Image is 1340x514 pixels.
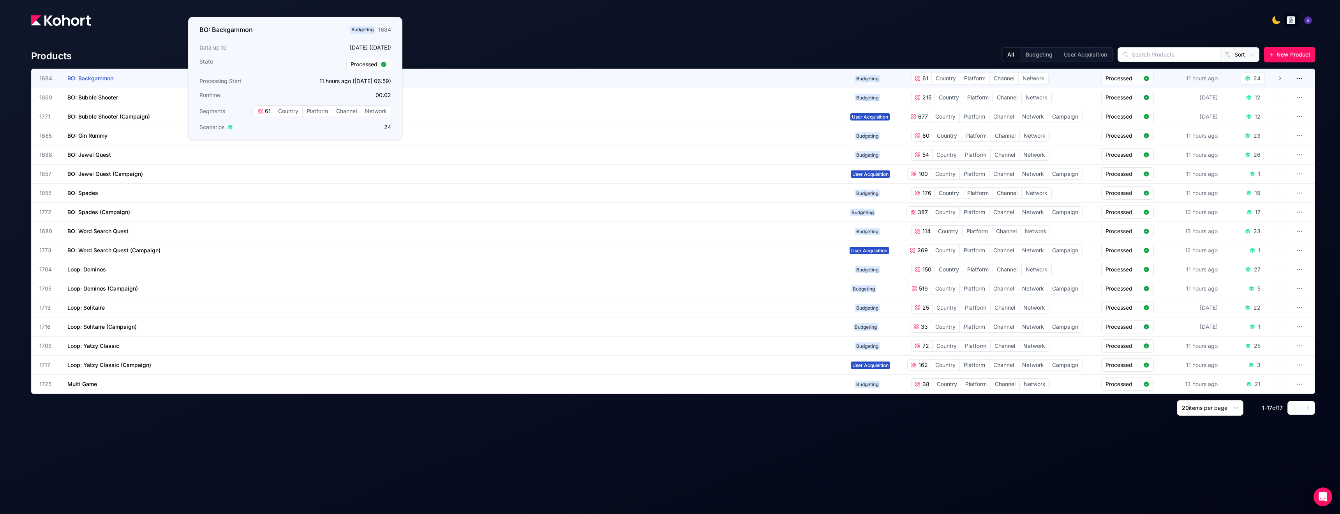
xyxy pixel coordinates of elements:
span: Platform [961,340,990,351]
span: Platform [960,360,989,370]
span: 1684 [39,74,58,82]
span: Budgeting [850,209,875,216]
span: Country [933,149,961,160]
span: Platform [961,130,991,141]
span: Platform [963,226,992,237]
span: User Acquisition [850,247,889,254]
span: 1772 [39,208,58,216]
span: Processed [1105,189,1140,197]
div: 1 [1258,323,1261,331]
span: 20 [1182,404,1189,411]
span: Country [931,111,959,122]
span: Platform [960,245,989,256]
button: All [1002,48,1020,62]
div: 12 hours ago [1183,245,1219,256]
span: Loop: Yatzy Classic (Campaign) [67,362,151,368]
span: BO: Word Search Quest (Campaign) [67,247,160,253]
div: 13 hours ago [1183,379,1219,390]
div: 11 hours ago [1185,130,1219,141]
span: 1706 [39,342,58,350]
button: Budgeting [1020,48,1058,62]
a: 1713Loop: SolitaireBudgeting25CountryPlatformChannelNetworkProcessed[DATE]22 [39,298,1283,317]
span: Network [1019,302,1049,313]
span: Country [933,340,961,351]
h3: Data up to [199,44,293,51]
span: Network [1020,130,1049,141]
span: 114 [921,227,931,235]
span: Channel [989,283,1018,294]
a: 1706Loop: Yatzy ClassicBudgeting72CountryPlatformChannelNetworkProcessed11 hours ago25 [39,337,1283,355]
span: Processed [1105,208,1140,216]
span: 215 [921,94,931,101]
span: Budgeting [855,75,880,82]
span: 150 [921,266,931,273]
span: BO: Bubble Shooter (Campaign) [67,113,150,120]
div: 17 [1255,208,1261,216]
a: 1725Multi GameBudgeting38CountryPlatformChannelNetworkProcessed13 hours ago21 [39,375,1283,393]
div: 1 [1258,170,1261,178]
a: 1855BO: SpadesBudgeting176CountryPlatformChannelNetworkProcessed11 hours ago19 [39,184,1283,202]
span: 1688 [39,151,58,159]
span: Network [1019,73,1048,84]
span: BO: Word Search Quest [67,228,129,234]
span: 1717 [39,361,58,369]
span: Country [931,360,959,370]
span: Country [932,73,960,84]
button: 20items per page [1177,400,1243,416]
span: 1725 [39,380,58,388]
span: BO: Jewel Quest (Campaign) [67,170,143,177]
span: Platform [303,106,332,117]
span: Channel [991,302,1019,313]
a: 1704Loop: DominosBudgeting150CountryPlatformChannelNetworkProcessed11 hours ago27 [39,260,1283,279]
span: Platform [960,321,989,332]
span: Network [1022,188,1051,199]
span: Budgeting [350,26,375,34]
a: 1684BO: BackgammonBudgeting61CountryPlatformChannelNetworkProcessed11 hours ago24 [39,69,1283,88]
span: Platform [960,111,989,122]
span: Country [931,168,959,179]
span: Network [1019,340,1049,351]
span: 1704 [39,266,58,273]
span: Country [935,92,963,103]
span: Platform [961,379,991,390]
div: 5 [1257,285,1261,292]
span: Campaign [1048,207,1082,218]
a: 1716Loop: Solitaire (Campaign)Budgeting33CountryPlatformChannelNetworkCampaignProcessed[DATE]1 [39,317,1283,336]
span: Processed [1105,380,1140,388]
span: 72 [921,342,929,350]
span: 1705 [39,285,58,292]
div: 12 [1255,113,1261,121]
input: Search Products [1118,48,1220,62]
span: Campaign [1048,360,1082,370]
h4: Products [31,50,72,62]
span: 1716 [39,323,58,331]
a: 1680BO: Word Search QuestBudgeting114CountryPlatformChannelNetworkProcessed13 hours ago23 [39,222,1283,241]
span: 1773 [39,246,58,254]
span: Platform [960,168,989,179]
span: Network [361,106,391,117]
span: Processed [1105,342,1140,350]
h3: Processing Start [199,77,293,85]
span: 17 [1267,404,1272,411]
span: Processed [1105,323,1140,331]
span: Platform [963,188,993,199]
span: Budgeting [851,285,876,292]
div: 1684 [378,26,391,34]
span: Processed [1105,361,1140,369]
span: Channel [993,188,1021,199]
span: Country [274,106,302,117]
span: 677 [917,113,928,121]
span: Budgeting [855,381,880,388]
div: 21 [1255,380,1261,388]
span: Country [931,207,959,218]
p: 24 [298,123,391,131]
div: 1 [1258,246,1261,254]
span: BO: Spades [67,190,98,196]
span: Campaign [1048,283,1082,294]
span: Processed [1105,285,1140,292]
span: Channel [991,149,1019,160]
span: Budgeting [855,266,880,273]
span: Platform [961,302,990,313]
p: [DATE] ([DATE]) [298,44,391,51]
span: Campaign [1048,111,1082,122]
